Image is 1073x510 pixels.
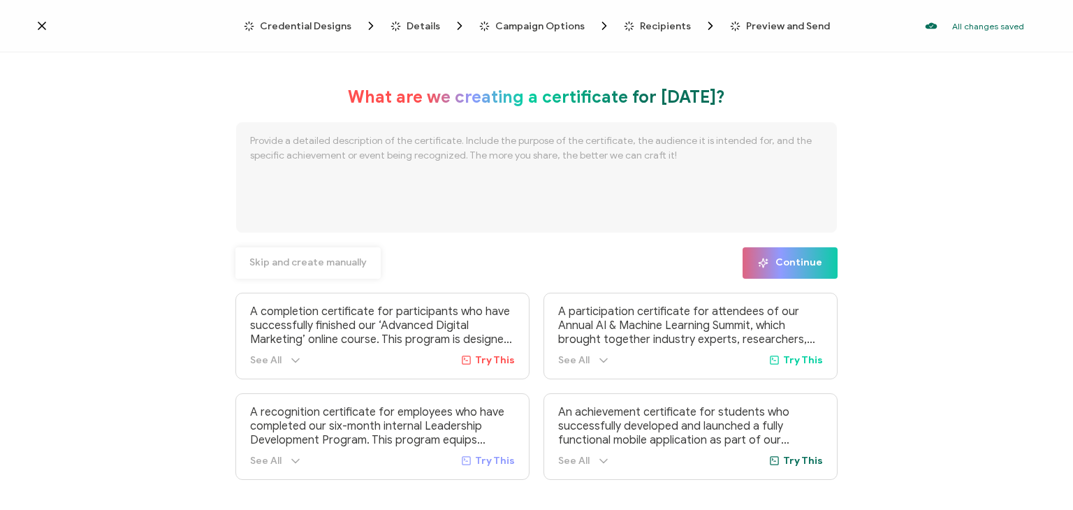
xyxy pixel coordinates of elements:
span: Try This [783,455,823,467]
span: See All [558,354,590,366]
span: See All [250,354,282,366]
span: Recipients [640,21,691,31]
span: See All [250,455,282,467]
span: Skip and create manually [249,258,367,268]
span: Campaign Options [479,19,611,33]
h1: What are we creating a certificate for [DATE]? [348,87,725,108]
span: Recipients [624,19,717,33]
span: Credential Designs [244,19,378,33]
span: Credential Designs [260,21,351,31]
span: Continue [758,258,822,268]
p: All changes saved [952,21,1024,31]
span: Details [407,21,440,31]
span: Details [390,19,467,33]
p: A completion certificate for participants who have successfully finished our ‘Advanced Digital Ma... [250,305,515,347]
span: Preview and Send [746,21,830,31]
button: Continue [743,247,838,279]
span: Try This [475,354,515,366]
div: Breadcrumb [244,19,830,33]
p: A recognition certificate for employees who have completed our six-month internal Leadership Deve... [250,405,515,447]
span: Try This [475,455,515,467]
iframe: Chat Widget [1003,443,1073,510]
p: An achievement certificate for students who successfully developed and launched a fully functiona... [558,405,823,447]
span: Try This [783,354,823,366]
span: See All [558,455,590,467]
p: A participation certificate for attendees of our Annual AI & Machine Learning Summit, which broug... [558,305,823,347]
span: Preview and Send [730,21,830,31]
button: Skip and create manually [235,247,381,279]
span: Campaign Options [495,21,585,31]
